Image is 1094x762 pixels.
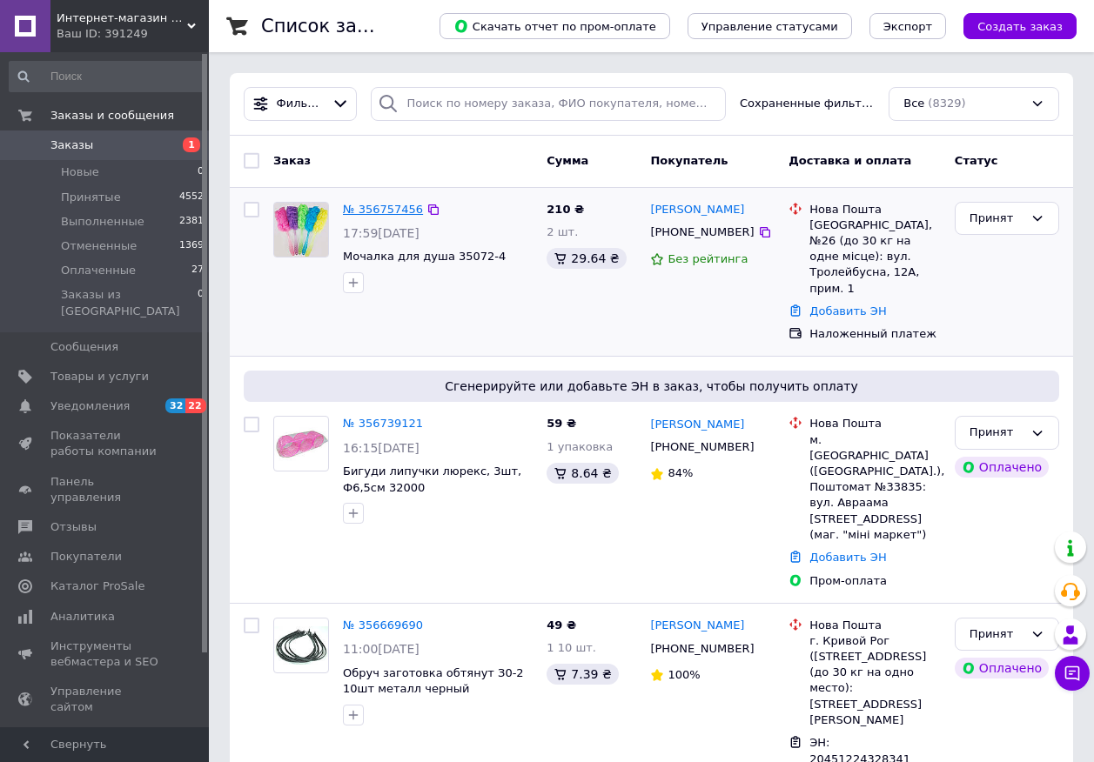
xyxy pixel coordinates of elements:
div: [PHONE_NUMBER] [647,221,757,244]
span: 27 [191,263,204,278]
span: Фильтры [277,96,325,112]
span: Сгенерируйте или добавьте ЭН в заказ, чтобы получить оплату [251,378,1052,395]
div: Принят [970,424,1024,442]
span: Скачать отчет по пром-оплате [453,18,656,34]
span: Экспорт [883,20,932,33]
span: 16:15[DATE] [343,441,419,455]
a: Добавить ЭН [809,551,886,564]
span: Каталог ProSale [50,578,144,594]
input: Поиск [9,61,205,92]
span: 4552 [179,190,204,205]
span: Все [903,96,924,112]
span: Заказы и сообщения [50,108,174,124]
span: Сообщения [50,339,118,355]
span: Сумма [547,154,588,167]
span: (8329) [928,97,965,110]
span: Показатели работы компании [50,428,161,459]
div: Пром-оплата [809,573,941,589]
button: Чат с покупателем [1055,656,1090,691]
input: Поиск по номеру заказа, ФИО покупателя, номеру телефона, Email, номеру накладной [371,87,726,121]
a: Фото товару [273,416,329,471]
span: Создать заказ [977,20,1063,33]
a: Обруч заготовка обтянут З0-2 10шт металл черный [343,666,524,696]
div: Нова Пошта [809,416,941,431]
span: Доставка и оплата [789,154,911,167]
h1: Список заказов [261,16,411,37]
span: Отмененные [61,238,137,254]
a: Фото товару [273,202,329,257]
div: Принят [970,625,1024,644]
img: Фото товару [274,626,328,665]
span: Статус [955,154,998,167]
span: Покупатели [50,549,122,565]
div: 8.64 ₴ [547,463,618,484]
a: № 356739121 [343,417,423,430]
span: Сохраненные фильтры: [740,96,875,112]
div: [PHONE_NUMBER] [647,436,757,458]
div: Принят [970,210,1024,228]
span: Аналитика [50,609,115,625]
span: 210 ₴ [547,203,584,216]
a: Мочалка для душа 35072-4 [343,250,506,263]
span: Без рейтинга [668,252,748,265]
img: Фото товару [274,427,328,462]
button: Экспорт [869,13,946,39]
a: № 356669690 [343,618,423,632]
span: 0 [198,287,204,318]
a: [PERSON_NAME] [650,618,744,634]
span: Интернет-магазин «Luvete-market» [57,10,187,26]
span: 22 [185,398,205,413]
a: Добавить ЭН [809,304,886,317]
a: [PERSON_NAME] [650,417,744,433]
span: 17:59[DATE] [343,226,419,240]
span: 2381 [179,214,204,230]
span: 1 10 шт. [547,641,596,654]
div: Ваш ID: 391249 [57,26,209,42]
span: 32 [165,398,185,413]
span: 100% [668,668,700,681]
span: 59 ₴ [547,417,576,430]
span: Оплаченные [61,263,136,278]
span: Заказы из [GEOGRAPHIC_DATA] [61,287,198,318]
button: Скачать отчет по пром-оплате [440,13,670,39]
span: 1 [183,137,200,152]
span: Инструменты вебмастера и SEO [50,638,161,670]
span: Товары и услуги [50,369,149,384]
span: 11:00[DATE] [343,642,419,656]
div: [GEOGRAPHIC_DATA], №26 (до 30 кг на одне місце): вул. Тролейбусна, 12А, прим. 1 [809,217,941,297]
div: г. Кривой Рог ([STREET_ADDRESS] (до 30 кг на одно место): [STREET_ADDRESS][PERSON_NAME] [809,633,941,728]
span: Выполненные [61,214,144,230]
span: Принятые [61,190,121,205]
span: Отзывы [50,519,97,535]
span: Заказы [50,137,93,153]
span: 2 шт. [547,225,578,238]
div: Наложенный платеж [809,326,941,342]
button: Создать заказ [963,13,1077,39]
div: 7.39 ₴ [547,664,618,685]
div: м. [GEOGRAPHIC_DATA] ([GEOGRAPHIC_DATA].), Поштомат №33835: вул. Авраама [STREET_ADDRESS] (маг. "... [809,432,941,543]
span: 84% [668,466,693,479]
div: Оплачено [955,658,1049,678]
a: [PERSON_NAME] [650,202,744,218]
span: Управление сайтом [50,684,161,715]
a: Фото товару [273,618,329,673]
span: Панель управления [50,474,161,505]
span: 1369 [179,238,204,254]
div: 29.64 ₴ [547,248,626,269]
span: 49 ₴ [547,618,576,632]
span: 1 упаковка [547,440,613,453]
div: Оплачено [955,457,1049,478]
img: Фото товару [274,203,328,257]
button: Управление статусами [688,13,852,39]
span: Заказ [273,154,311,167]
span: Уведомления [50,398,130,414]
a: Создать заказ [946,19,1077,32]
span: Управление статусами [701,20,838,33]
span: Покупатель [650,154,728,167]
div: Нова Пошта [809,618,941,633]
a: Бигуди липучки люрекс, 3шт, Ф6,5см 32000 [343,465,521,494]
div: Нова Пошта [809,202,941,217]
